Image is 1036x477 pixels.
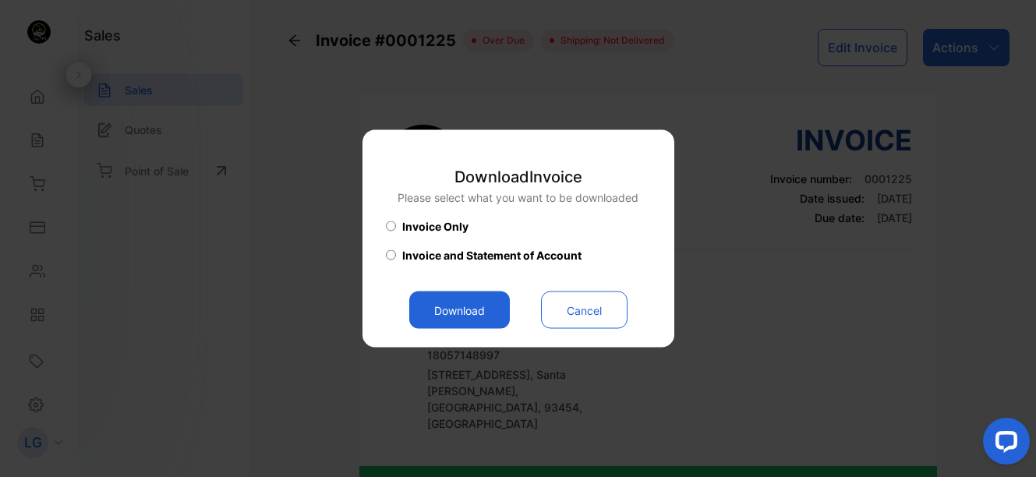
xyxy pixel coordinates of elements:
p: Please select what you want to be downloaded [398,189,638,206]
span: Invoice and Statement of Account [402,247,582,263]
button: Cancel [541,291,628,329]
iframe: LiveChat chat widget [971,412,1036,477]
span: Invoice Only [402,218,468,235]
button: Download [409,291,510,329]
p: Download Invoice [398,165,638,189]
